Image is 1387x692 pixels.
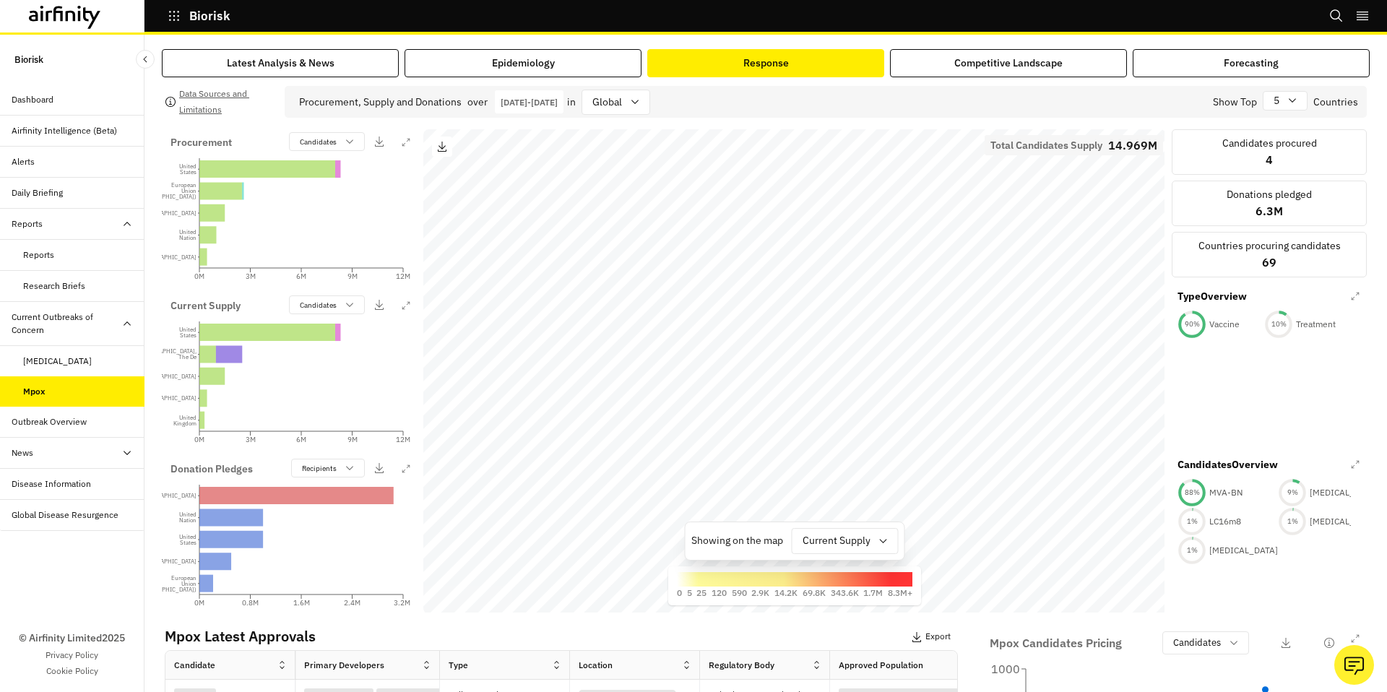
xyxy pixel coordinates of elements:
[181,580,196,587] tspan: Union
[423,129,1165,613] canvas: Map
[774,587,798,600] p: 14.2K
[171,181,196,189] tspan: European
[174,659,215,672] div: Candidate
[831,587,859,600] p: 343.6K
[990,140,1102,150] p: Total Candidates Supply
[179,414,196,421] tspan: United
[12,93,53,106] div: Dashboard
[344,599,360,608] tspan: 2.4M
[1209,515,1241,528] p: LC16m8
[299,95,462,110] p: Procurement, Supply and Donations
[296,435,306,444] tspan: 6M
[179,228,196,235] tspan: United
[12,477,91,490] div: Disease Information
[134,586,196,593] tspan: ([GEOGRAPHIC_DATA])
[134,193,196,200] tspan: ([GEOGRAPHIC_DATA])
[347,435,358,444] tspan: 9M
[246,272,256,281] tspan: 3M
[12,415,87,428] div: Outbreak Overview
[1178,289,1247,304] p: Type Overview
[136,50,155,69] button: Close Sidebar
[743,56,789,71] div: Response
[1329,4,1344,28] button: Search
[179,163,196,170] tspan: United
[1209,318,1240,331] p: Vaccine
[677,587,682,600] p: 0
[1296,318,1336,331] p: Treatment
[925,631,951,641] p: Export
[170,462,253,477] p: Donation Pledges
[1178,545,1206,555] div: 1 %
[23,280,85,293] div: Research Briefs
[1213,95,1257,110] p: Show Top
[567,95,576,110] p: in
[579,659,613,672] div: Location
[1256,202,1283,220] p: 6.3M
[179,326,196,333] tspan: United
[1278,488,1307,498] div: 9 %
[189,9,230,22] p: Biorisk
[138,558,196,566] tspan: [GEOGRAPHIC_DATA]
[227,56,334,71] div: Latest Analysis & News
[23,385,46,398] div: Mpox
[1264,319,1293,329] div: 10 %
[1173,636,1221,650] p: Candidates
[888,587,912,600] p: 8.3M+
[1266,151,1273,168] p: 4
[12,155,35,168] div: Alerts
[12,446,33,459] div: News
[1222,136,1317,151] p: Candidates procured
[170,135,232,151] p: Procurement
[178,354,197,361] tspan: The De
[732,587,747,600] p: 590
[394,599,410,608] tspan: 3.2M
[179,533,196,540] tspan: United
[194,599,204,608] tspan: 0M
[751,587,769,600] p: 2.9K
[138,209,196,217] tspan: [GEOGRAPHIC_DATA]
[991,661,1020,675] tspan: 1000
[449,659,468,672] div: Type
[300,137,337,147] p: Candidates
[12,186,63,199] div: Daily Briefing
[296,272,306,281] tspan: 6M
[293,599,310,608] tspan: 1.6M
[1108,140,1157,150] p: 14.969M
[687,587,692,600] p: 5
[1209,544,1278,557] p: [MEDICAL_DATA]
[495,90,563,113] button: Interact with the calendar and add the check-in date for your trip.
[467,95,488,110] p: over
[173,420,196,427] tspan: Kingdom
[138,394,196,402] tspan: [GEOGRAPHIC_DATA]
[1178,488,1206,498] div: 88 %
[180,539,196,546] tspan: States
[1178,319,1206,329] div: 90 %
[138,373,196,380] tspan: [GEOGRAPHIC_DATA]
[1310,486,1378,499] p: [MEDICAL_DATA]
[1224,56,1279,71] div: Forecasting
[14,46,43,73] p: Biorisk
[137,348,196,355] tspan: [GEOGRAPHIC_DATA],
[990,634,1122,652] p: Mpox Candidates Pricing
[911,626,951,649] button: Export
[170,298,241,314] p: Current Supply
[180,332,196,339] tspan: States
[1310,515,1378,528] p: [MEDICAL_DATA]
[180,168,196,176] tspan: States
[12,311,121,337] div: Current Outbreaks of Concern
[302,463,337,474] p: Recipients
[171,574,196,581] tspan: European
[179,517,196,524] tspan: Nation
[396,272,410,281] tspan: 12M
[492,56,555,71] div: Epidemiology
[179,511,196,519] tspan: United
[138,254,196,261] tspan: [GEOGRAPHIC_DATA]
[12,124,117,137] div: Airfinity Intelligence (Beta)
[712,587,727,600] p: 120
[347,272,358,281] tspan: 9M
[12,509,118,522] div: Global Disease Resurgence
[194,435,204,444] tspan: 0M
[1278,516,1307,527] div: 1 %
[803,587,826,600] p: 69.8K
[1274,93,1279,108] p: 5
